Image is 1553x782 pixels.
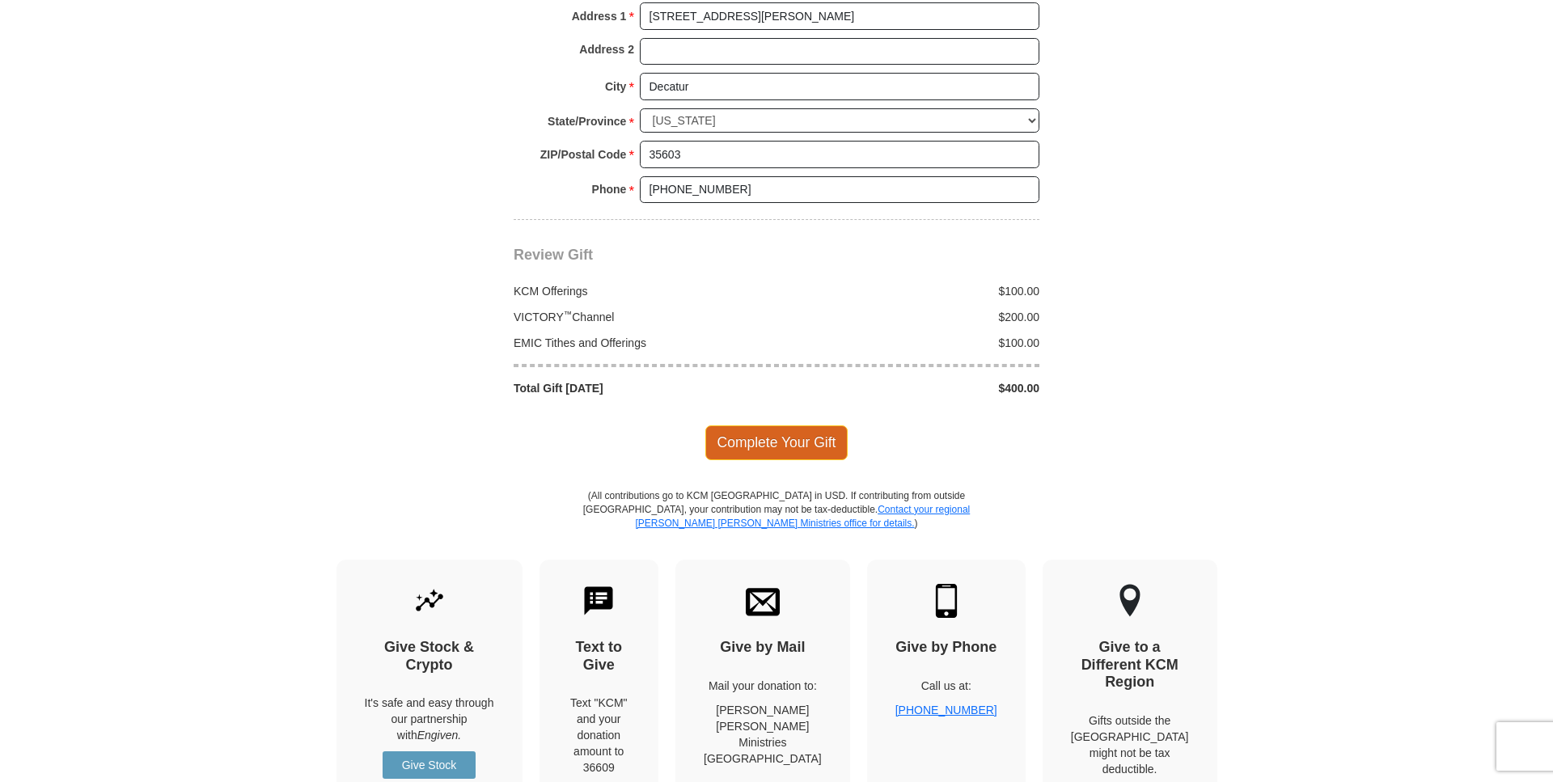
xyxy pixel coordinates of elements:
[929,584,963,618] img: mobile.svg
[704,678,822,694] p: Mail your donation to:
[417,729,461,742] i: Engiven.
[564,309,573,319] sup: ™
[592,178,627,201] strong: Phone
[540,143,627,166] strong: ZIP/Postal Code
[1119,584,1141,618] img: other-region
[776,309,1048,325] div: $200.00
[514,247,593,263] span: Review Gift
[1071,712,1189,777] p: Gifts outside the [GEOGRAPHIC_DATA] might not be tax deductible.
[895,678,997,694] p: Call us at:
[579,38,634,61] strong: Address 2
[1071,639,1189,691] h4: Give to a Different KCM Region
[383,751,476,779] a: Give Stock
[704,702,822,767] p: [PERSON_NAME] [PERSON_NAME] Ministries [GEOGRAPHIC_DATA]
[506,335,777,351] div: EMIC Tithes and Offerings
[895,639,997,657] h4: Give by Phone
[548,110,626,133] strong: State/Province
[746,584,780,618] img: envelope.svg
[635,504,970,529] a: Contact your regional [PERSON_NAME] [PERSON_NAME] Ministries office for details.
[568,639,631,674] h4: Text to Give
[572,5,627,27] strong: Address 1
[605,75,626,98] strong: City
[365,639,494,674] h4: Give Stock & Crypto
[365,695,494,743] p: It's safe and easy through our partnership with
[413,584,446,618] img: give-by-stock.svg
[582,584,616,618] img: text-to-give.svg
[895,704,997,716] a: [PHONE_NUMBER]
[705,425,848,459] span: Complete Your Gift
[776,380,1048,396] div: $400.00
[506,380,777,396] div: Total Gift [DATE]
[776,335,1048,351] div: $100.00
[776,283,1048,299] div: $100.00
[506,309,777,325] div: VICTORY Channel
[568,695,631,776] div: Text "KCM" and your donation amount to 36609
[582,489,971,560] p: (All contributions go to KCM [GEOGRAPHIC_DATA] in USD. If contributing from outside [GEOGRAPHIC_D...
[506,283,777,299] div: KCM Offerings
[704,639,822,657] h4: Give by Mail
